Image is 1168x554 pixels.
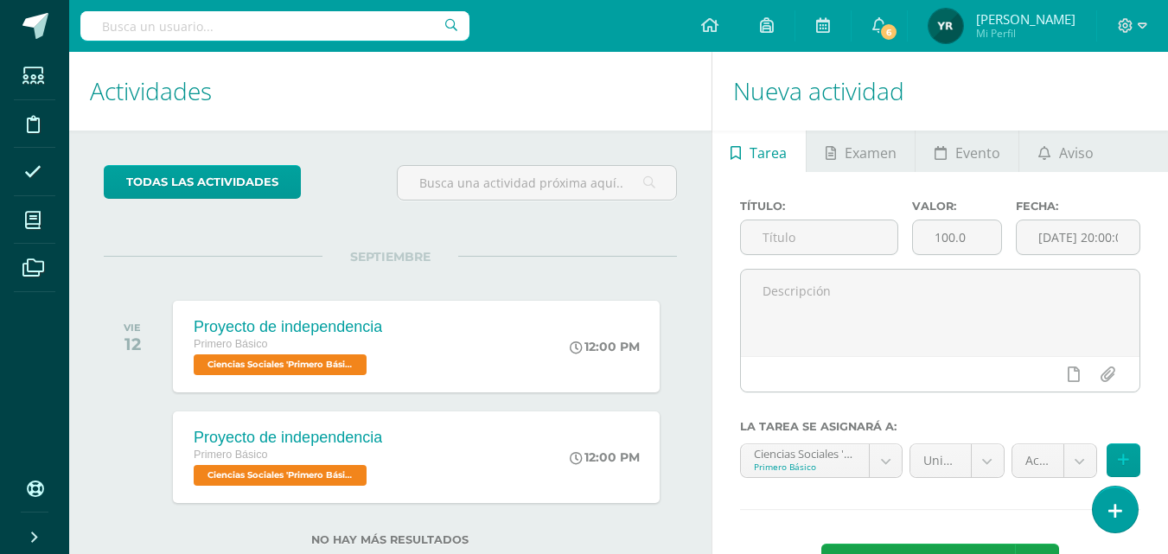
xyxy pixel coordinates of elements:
[910,444,1004,477] a: Unidad 4
[807,131,915,172] a: Examen
[90,52,691,131] h1: Actividades
[124,322,141,334] div: VIE
[1012,444,1096,477] a: Actitudinal (10.0pts)
[124,334,141,354] div: 12
[750,132,787,174] span: Tarea
[104,165,301,199] a: todas las Actividades
[194,318,382,336] div: Proyecto de independencia
[741,444,902,477] a: Ciencias Sociales 'Primero Básico A'Primero Básico
[733,52,1147,131] h1: Nueva actividad
[929,9,963,43] img: 98a14b8a2142242c13a8985c4bbf6eb0.png
[740,420,1140,433] label: La tarea se asignará a:
[1016,200,1140,213] label: Fecha:
[104,533,677,546] label: No hay más resultados
[912,200,1002,213] label: Valor:
[322,249,458,264] span: SEPTIEMBRE
[570,449,640,465] div: 12:00 PM
[194,465,367,486] span: Ciencias Sociales 'Primero Básico B'
[916,131,1018,172] a: Evento
[570,339,640,354] div: 12:00 PM
[754,444,856,461] div: Ciencias Sociales 'Primero Básico A'
[194,429,382,447] div: Proyecto de independencia
[194,338,267,350] span: Primero Básico
[1019,131,1112,172] a: Aviso
[80,11,469,41] input: Busca un usuario...
[1059,132,1094,174] span: Aviso
[913,220,1001,254] input: Puntos máximos
[976,26,1075,41] span: Mi Perfil
[1025,444,1050,477] span: Actitudinal (10.0pts)
[194,449,267,461] span: Primero Básico
[398,166,675,200] input: Busca una actividad próxima aquí...
[879,22,898,41] span: 6
[923,444,958,477] span: Unidad 4
[740,200,899,213] label: Título:
[845,132,897,174] span: Examen
[741,220,898,254] input: Título
[976,10,1075,28] span: [PERSON_NAME]
[1017,220,1139,254] input: Fecha de entrega
[194,354,367,375] span: Ciencias Sociales 'Primero Básico A'
[754,461,856,473] div: Primero Básico
[955,132,1000,174] span: Evento
[712,131,806,172] a: Tarea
